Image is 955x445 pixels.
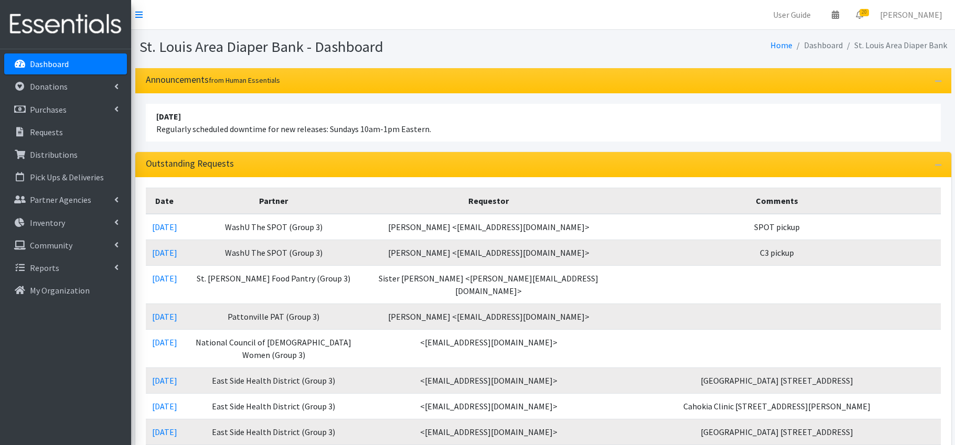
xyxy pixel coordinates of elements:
a: Donations [4,76,127,97]
a: [DATE] [152,337,177,348]
p: Donations [30,81,68,92]
td: [PERSON_NAME] <[EMAIL_ADDRESS][DOMAIN_NAME]> [364,214,613,240]
td: <[EMAIL_ADDRESS][DOMAIN_NAME]> [364,419,613,444]
a: [DATE] [152,273,177,284]
p: Reports [30,263,59,273]
a: [DATE] [152,311,177,322]
li: Dashboard [792,38,843,53]
p: My Organization [30,285,90,296]
a: [PERSON_NAME] [872,4,951,25]
a: Community [4,235,127,256]
td: St. [PERSON_NAME] Food Pantry (Group 3) [184,265,364,303]
td: SPOT pickup [614,214,941,240]
td: WashU The SPOT (Group 3) [184,214,364,240]
td: C3 pickup [614,240,941,265]
td: <[EMAIL_ADDRESS][DOMAIN_NAME]> [364,367,613,393]
a: Requests [4,122,127,143]
a: My Organization [4,280,127,301]
a: Pick Ups & Deliveries [4,167,127,188]
a: Inventory [4,212,127,233]
td: East Side Health District (Group 3) [184,367,364,393]
span: 20 [860,9,869,16]
p: Partner Agencies [30,194,91,205]
a: [DATE] [152,401,177,411]
a: User Guide [765,4,819,25]
p: Dashboard [30,59,69,69]
td: Cahokia Clinic [STREET_ADDRESS][PERSON_NAME] [614,393,941,419]
td: [GEOGRAPHIC_DATA] [STREET_ADDRESS] [614,367,941,393]
a: Reports [4,257,127,278]
a: Home [770,40,792,50]
th: Date [146,188,184,214]
a: [DATE] [152,247,177,258]
a: 20 [847,4,872,25]
td: [PERSON_NAME] <[EMAIL_ADDRESS][DOMAIN_NAME]> [364,240,613,265]
p: Purchases [30,104,67,115]
a: [DATE] [152,222,177,232]
a: Purchases [4,99,127,120]
a: [DATE] [152,375,177,386]
p: Requests [30,127,63,137]
a: [DATE] [152,427,177,437]
h1: St. Louis Area Diaper Bank - Dashboard [140,38,540,56]
p: Distributions [30,149,78,160]
img: HumanEssentials [4,7,127,42]
td: National Council of [DEMOGRAPHIC_DATA] Women (Group 3) [184,329,364,367]
h3: Outstanding Requests [146,158,234,169]
td: [PERSON_NAME] <[EMAIL_ADDRESS][DOMAIN_NAME]> [364,303,613,329]
th: Requestor [364,188,613,214]
p: Community [30,240,72,251]
td: East Side Health District (Group 3) [184,393,364,419]
td: [GEOGRAPHIC_DATA] [STREET_ADDRESS] [614,419,941,444]
small: from Human Essentials [209,75,280,85]
td: <[EMAIL_ADDRESS][DOMAIN_NAME]> [364,329,613,367]
p: Pick Ups & Deliveries [30,172,104,182]
h3: Announcements [146,74,280,85]
th: Comments [614,188,941,214]
a: Partner Agencies [4,189,127,210]
td: East Side Health District (Group 3) [184,419,364,444]
td: <[EMAIL_ADDRESS][DOMAIN_NAME]> [364,393,613,419]
strong: [DATE] [156,111,181,122]
a: Dashboard [4,53,127,74]
li: Regularly scheduled downtime for new releases: Sundays 10am-1pm Eastern. [146,104,941,142]
a: Distributions [4,144,127,165]
td: Sister [PERSON_NAME] <[PERSON_NAME][EMAIL_ADDRESS][DOMAIN_NAME]> [364,265,613,303]
p: Inventory [30,218,65,228]
th: Partner [184,188,364,214]
li: St. Louis Area Diaper Bank [843,38,947,53]
td: WashU The SPOT (Group 3) [184,240,364,265]
td: Pattonville PAT (Group 3) [184,303,364,329]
